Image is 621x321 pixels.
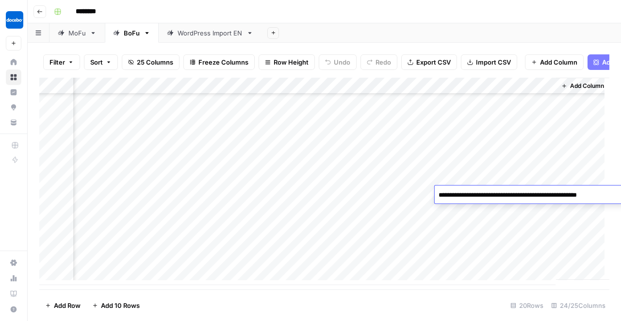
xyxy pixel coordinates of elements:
a: BoFu [105,23,159,43]
button: Help + Support [6,302,21,317]
span: 25 Columns [137,57,173,67]
a: WordPress Import EN [159,23,261,43]
span: Freeze Columns [198,57,248,67]
button: Freeze Columns [183,54,255,70]
span: Sort [90,57,103,67]
button: Redo [360,54,397,70]
a: Your Data [6,115,21,130]
div: 24/25 Columns [547,298,609,313]
button: Sort [84,54,118,70]
button: Workspace: Docebo [6,8,21,32]
div: 20 Rows [507,298,547,313]
a: Browse [6,69,21,85]
div: WordPress Import EN [178,28,243,38]
span: Import CSV [476,57,511,67]
span: Export CSV [416,57,451,67]
button: Add Column [557,80,608,92]
button: Filter [43,54,80,70]
span: Add Column [570,82,604,90]
img: Docebo Logo [6,11,23,29]
a: Opportunities [6,100,21,115]
a: Learning Hub [6,286,21,302]
a: Usage [6,270,21,286]
div: MoFu [68,28,86,38]
button: Add 10 Rows [86,298,146,313]
button: Add Row [39,298,86,313]
a: MoFu [49,23,105,43]
button: Add Column [525,54,584,70]
button: Export CSV [401,54,457,70]
button: 25 Columns [122,54,180,70]
button: Undo [319,54,357,70]
button: Row Height [259,54,315,70]
span: Row Height [274,57,309,67]
span: Add Row [54,301,81,310]
div: BoFu [124,28,140,38]
span: Filter [49,57,65,67]
span: Add 10 Rows [101,301,140,310]
button: Import CSV [461,54,517,70]
a: Settings [6,255,21,270]
a: Home [6,54,21,70]
a: Insights [6,84,21,100]
span: Undo [334,57,350,67]
span: Add Column [540,57,577,67]
span: Redo [376,57,391,67]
